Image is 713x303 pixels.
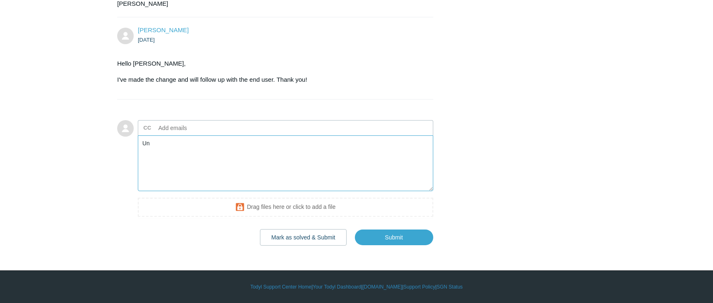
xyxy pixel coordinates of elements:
button: Mark as solved & Submit [260,229,347,246]
a: Your Todyl Dashboard [313,283,361,291]
a: [DOMAIN_NAME] [362,283,402,291]
p: Hello [PERSON_NAME], [117,59,425,69]
input: Add emails [155,122,244,134]
span: Lowell Limpahan [138,26,189,33]
label: CC [144,122,151,134]
textarea: Add your reply [138,135,433,191]
a: [PERSON_NAME] [138,26,189,33]
time: 08/08/2025, 07:26 [138,37,155,43]
div: | | | | [117,283,596,291]
a: Todyl Support Center Home [250,283,312,291]
p: I've made the change and will follow up with the end user. Thank you! [117,75,425,85]
input: Submit [355,230,433,245]
a: Support Policy [404,283,435,291]
a: SGN Status [437,283,463,291]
